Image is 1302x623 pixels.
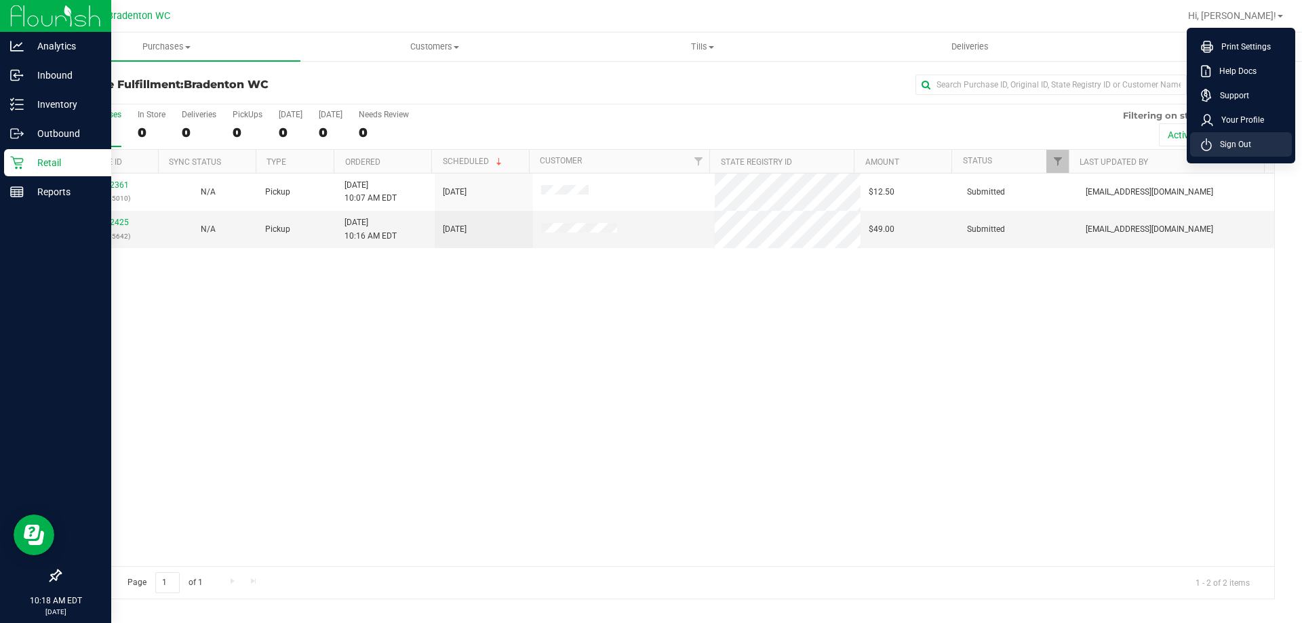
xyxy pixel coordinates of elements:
a: Customer [540,156,582,165]
div: 0 [359,125,409,140]
a: Sync Status [169,157,221,167]
span: Not Applicable [201,224,216,234]
p: 10:18 AM EDT [6,595,105,607]
p: [DATE] [6,607,105,617]
iframe: Resource center [14,515,54,555]
inline-svg: Reports [10,185,24,199]
a: Last Updated By [1080,157,1148,167]
p: Inbound [24,67,105,83]
div: Needs Review [359,110,409,119]
span: Hi, [PERSON_NAME]! [1188,10,1276,21]
a: Ordered [345,157,380,167]
div: 0 [182,125,216,140]
a: Customers [300,33,568,61]
span: Deliveries [933,41,1007,53]
a: Amount [865,157,899,167]
a: Scheduled [443,157,505,166]
span: [DATE] 10:16 AM EDT [344,216,397,242]
span: [DATE] [443,223,467,236]
inline-svg: Outbound [10,127,24,140]
button: N/A [201,223,216,236]
input: Search Purchase ID, Original ID, State Registry ID or Customer Name... [915,75,1187,95]
span: Bradenton WC [107,10,170,22]
span: [EMAIL_ADDRESS][DOMAIN_NAME] [1086,186,1213,199]
div: 0 [319,125,342,140]
a: Type [267,157,286,167]
span: Customers [301,41,568,53]
inline-svg: Inventory [10,98,24,111]
a: Help Docs [1201,64,1286,78]
p: Reports [24,184,105,200]
a: Filter [1046,150,1069,173]
span: Pickup [265,186,290,199]
p: Retail [24,155,105,171]
span: Bradenton WC [184,78,269,91]
span: $49.00 [869,223,894,236]
input: 1 [155,572,180,593]
div: [DATE] [319,110,342,119]
div: [DATE] [279,110,302,119]
inline-svg: Analytics [10,39,24,53]
span: Filtering on status: [1123,110,1211,121]
inline-svg: Inbound [10,68,24,82]
span: Your Profile [1213,113,1264,127]
p: Analytics [24,38,105,54]
span: Submitted [967,186,1005,199]
a: Support [1201,89,1286,102]
span: Submitted [967,223,1005,236]
p: Outbound [24,125,105,142]
span: Pickup [265,223,290,236]
span: Tills [569,41,835,53]
span: [DATE] 10:07 AM EDT [344,179,397,205]
a: Filter [687,150,709,173]
a: State Registry ID [721,157,792,167]
div: In Store [138,110,165,119]
h3: Purchase Fulfillment: [60,79,465,91]
div: 0 [233,125,262,140]
span: Print Settings [1213,40,1271,54]
inline-svg: Retail [10,156,24,169]
a: 11842425 [91,218,129,227]
div: Deliveries [182,110,216,119]
a: 11842361 [91,180,129,190]
li: Sign Out [1190,132,1292,157]
span: Purchases [33,41,300,53]
a: Deliveries [836,33,1104,61]
span: 1 - 2 of 2 items [1185,572,1261,592]
span: Help Docs [1211,64,1257,78]
a: Purchases [33,33,300,61]
span: Support [1212,89,1249,102]
p: Inventory [24,96,105,113]
div: 0 [279,125,302,140]
span: $12.50 [869,186,894,199]
a: Status [963,156,992,165]
a: Tills [568,33,836,61]
div: 0 [138,125,165,140]
button: N/A [201,186,216,199]
div: PickUps [233,110,262,119]
span: Not Applicable [201,187,216,197]
span: Sign Out [1212,138,1251,151]
span: Page of 1 [116,572,214,593]
button: Active only [1159,123,1222,146]
span: [EMAIL_ADDRESS][DOMAIN_NAME] [1086,223,1213,236]
span: [DATE] [443,186,467,199]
